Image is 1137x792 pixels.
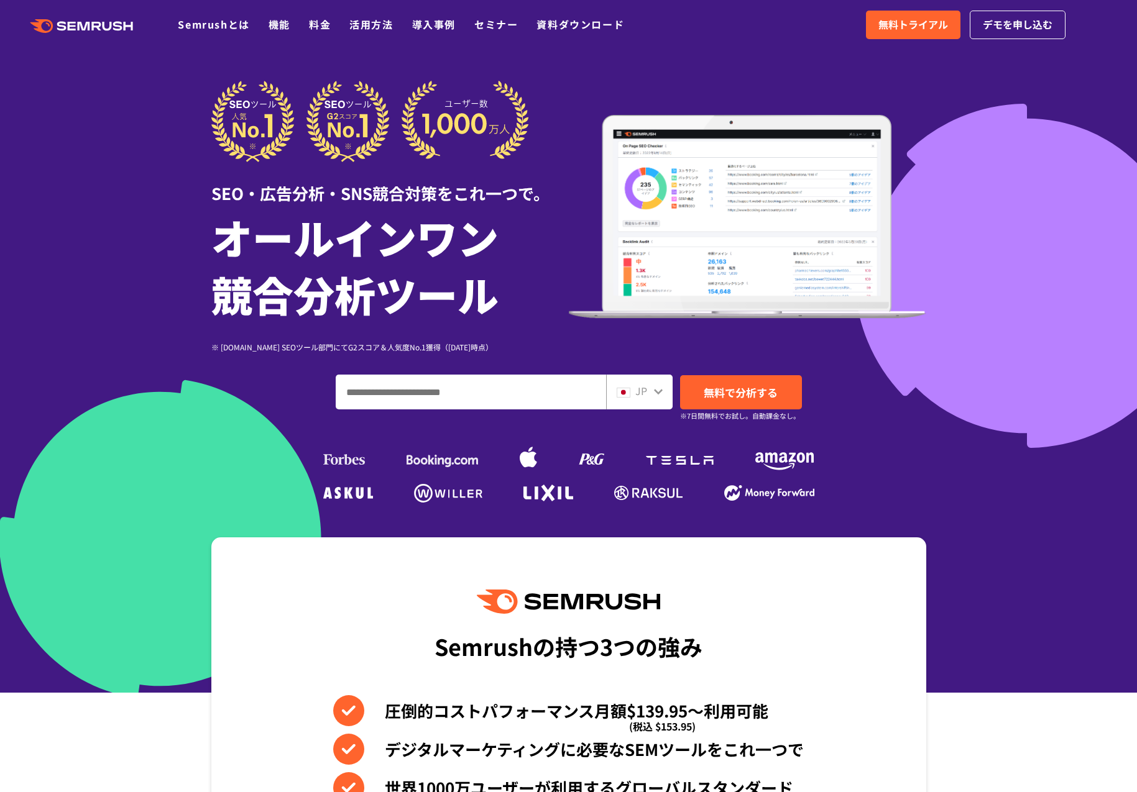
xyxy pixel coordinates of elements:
[412,17,456,32] a: 導入事例
[435,623,702,669] div: Semrushの持つ3つの強み
[333,734,804,765] li: デジタルマーケティングに必要なSEMツールをこれ一つで
[983,17,1052,33] span: デモを申し込む
[309,17,331,32] a: 料金
[349,17,393,32] a: 活用方法
[866,11,960,39] a: 無料トライアル
[211,341,569,353] div: ※ [DOMAIN_NAME] SEOツール部門にてG2スコア＆人気度No.1獲得（[DATE]時点）
[333,695,804,726] li: 圧倒的コストパフォーマンス月額$139.95〜利用可能
[269,17,290,32] a: 機能
[680,410,800,422] small: ※7日間無料でお試し。自動課金なし。
[474,17,518,32] a: セミナー
[704,385,778,400] span: 無料で分析する
[629,711,696,742] span: (税込 $153.95)
[536,17,624,32] a: 資料ダウンロード
[211,162,569,205] div: SEO・広告分析・SNS競合対策をこれ一つで。
[635,383,647,398] span: JP
[211,208,569,322] h1: オールインワン 競合分析ツール
[680,375,802,409] a: 無料で分析する
[477,589,660,614] img: Semrush
[178,17,249,32] a: Semrushとは
[970,11,1066,39] a: デモを申し込む
[336,375,605,409] input: ドメイン、キーワードまたはURLを入力してください
[878,17,948,33] span: 無料トライアル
